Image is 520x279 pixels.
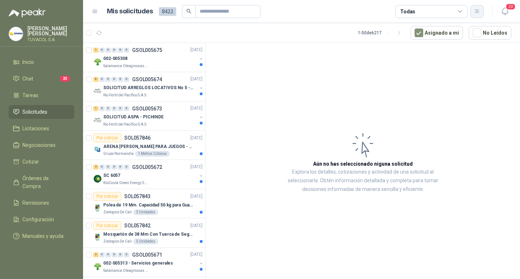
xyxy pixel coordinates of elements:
div: 0 [124,77,129,82]
a: Configuración [9,213,74,226]
a: 6 0 0 0 0 0 GSOL005674[DATE] Company LogoSOLICITUD ARREGLOS LOCATIVOS No 5 - PICHINDERio Fertil d... [93,75,204,98]
div: 1 [93,106,99,111]
img: Company Logo [93,233,102,241]
p: 002-005308 [103,56,127,62]
img: Company Logo [9,27,23,41]
p: Salamanca Oleaginosas SAS [103,268,149,274]
span: Licitaciones [22,125,49,132]
div: 0 [105,106,111,111]
span: 8422 [159,7,176,16]
p: [DATE] [190,222,203,229]
div: 2 [93,165,99,170]
p: GSOL005673 [132,106,162,111]
a: Cotizar [9,155,74,169]
p: [DATE] [190,135,203,141]
img: Company Logo [93,116,102,125]
div: 0 [118,252,123,257]
span: Órdenes de Compra [22,174,68,190]
span: Cotizar [22,158,39,166]
div: Por cotizar [93,221,121,230]
a: Licitaciones [9,122,74,135]
span: search [186,9,191,14]
a: Negociaciones [9,138,74,152]
div: Por cotizar [93,192,121,201]
p: Rio Fertil del Pacífico S.A.S. [103,122,147,127]
a: Órdenes de Compra [9,171,74,193]
a: Por cotizarSOL057842[DATE] Company LogoMosquetón de 38 Mm Con Tuerca de Seguridad. Carga 100 kgZo... [83,218,205,248]
img: Company Logo [93,204,102,212]
p: GSOL005674 [132,77,162,82]
div: 1 [93,48,99,53]
a: 3 0 0 0 0 0 GSOL005671[DATE] Company Logo002-005313 - Servicios generalesSalamanca Oleaginosas SAS [93,250,204,274]
img: Company Logo [93,262,102,271]
div: 3 [93,252,99,257]
button: No Leídos [469,26,511,40]
a: 1 0 0 0 0 0 GSOL005675[DATE] Company Logo002-005308Salamanca Oleaginosas SAS [93,46,204,69]
button: Asignado a mi [411,26,463,40]
div: 3 Unidades [133,209,158,215]
div: 0 [124,48,129,53]
span: Manuales y ayuda [22,232,64,240]
a: Tareas [9,88,74,102]
a: Chat20 [9,72,74,86]
p: Mosquetón de 38 Mm Con Tuerca de Seguridad. Carga 100 kg [103,231,193,238]
button: 20 [498,5,511,18]
p: SOL057843 [124,194,151,199]
span: Inicio [22,58,34,66]
p: Salamanca Oleaginosas SAS [103,63,149,69]
div: 0 [118,77,123,82]
div: 0 [124,165,129,170]
img: Logo peakr [9,9,45,17]
div: 0 [99,165,105,170]
img: Company Logo [93,87,102,95]
span: Remisiones [22,199,49,207]
p: [DATE] [190,164,203,171]
div: 0 [118,165,123,170]
img: Company Logo [93,145,102,154]
a: Remisiones [9,196,74,210]
div: 1 Metros Cúbicos [135,151,170,157]
div: 6 [93,77,99,82]
a: 1 0 0 0 0 0 GSOL005673[DATE] Company LogoSOLICITUD ASPA - PICHINDERio Fertil del Pacífico S.A.S. [93,104,204,127]
div: 0 [112,106,117,111]
span: 20 [60,76,70,82]
div: 0 [105,165,111,170]
div: 0 [105,77,111,82]
img: Company Logo [93,174,102,183]
p: ARENA [PERSON_NAME] PARA JUEGOS - SON [DEMOGRAPHIC_DATA].31 METROS CUBICOS [103,143,193,150]
div: Todas [400,8,415,16]
p: Zoologico De Cali [103,239,132,244]
p: SC 6057 [103,173,120,179]
a: Inicio [9,55,74,69]
div: 0 [99,77,105,82]
span: Solicitudes [22,108,47,116]
div: 0 [112,252,117,257]
p: Rio Fertil del Pacífico S.A.S. [103,92,147,98]
span: Tareas [22,91,38,99]
div: 0 [124,252,129,257]
span: Configuración [22,215,54,223]
div: Por cotizar [93,134,121,142]
a: Manuales y ayuda [9,229,74,243]
p: GSOL005671 [132,252,162,257]
span: Negociaciones [22,141,56,149]
div: 0 [118,48,123,53]
p: BioCosta Green Energy S.A.S [103,180,149,186]
a: Por cotizarSOL057846[DATE] Company LogoARENA [PERSON_NAME] PARA JUEGOS - SON [DEMOGRAPHIC_DATA].3... [83,131,205,160]
img: Company Logo [93,57,102,66]
div: 0 [99,48,105,53]
p: TUVACOL S.A. [27,38,74,42]
div: 0 [112,165,117,170]
p: [DATE] [190,47,203,54]
div: 0 [112,77,117,82]
p: [DATE] [190,76,203,83]
a: Solicitudes [9,105,74,119]
p: 002-005313 - Servicios generales [103,260,173,267]
p: [DATE] [190,252,203,258]
div: 0 [99,252,105,257]
p: Zoologico De Cali [103,209,132,215]
span: 20 [506,3,516,10]
div: 0 [118,106,123,111]
a: 2 0 0 0 0 0 GSOL005672[DATE] Company LogoSC 6057BioCosta Green Energy S.A.S [93,163,204,186]
p: [DATE] [190,105,203,112]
